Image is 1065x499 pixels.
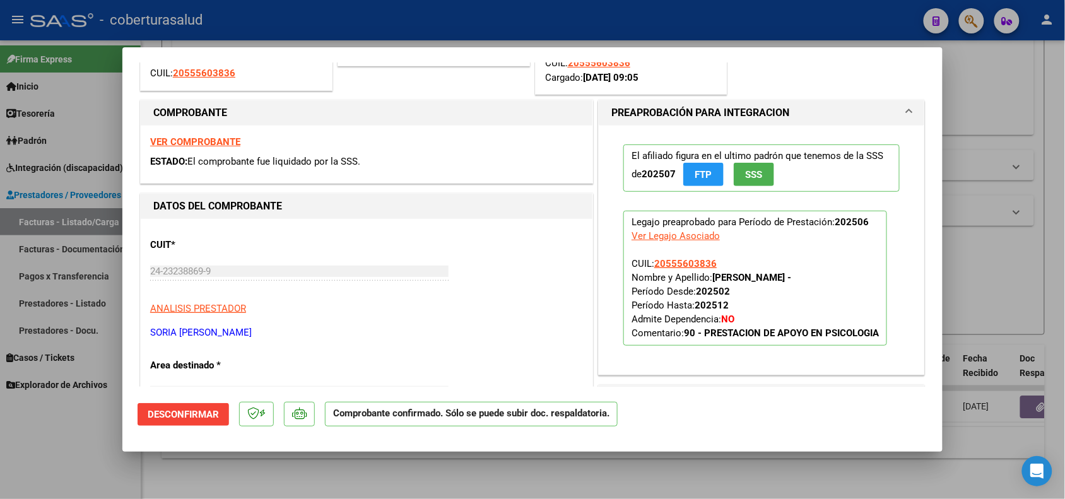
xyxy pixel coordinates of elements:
span: CUIL: Nombre y Apellido: Período Desde: Período Hasta: Admite Dependencia: [632,258,879,339]
div: Open Intercom Messenger [1022,456,1052,486]
p: El afiliado figura en el ultimo padrón que tenemos de la SSS de [623,144,900,192]
strong: 202506 [246,54,280,65]
strong: 202502 [696,286,730,297]
strong: 202506 [835,216,869,228]
strong: 202507 [642,168,676,180]
button: FTP [683,163,724,186]
strong: NO [721,314,734,325]
span: Desconfirmar [148,409,219,420]
div: PREAPROBACIÓN PARA INTEGRACION [599,126,924,375]
p: SORIA [PERSON_NAME] [150,326,583,340]
span: ESTADO: [150,156,187,167]
span: 20555603836 [173,68,235,79]
span: 20555603836 [568,57,630,69]
strong: COMPROBANTE [153,107,227,119]
span: SSS [746,169,763,180]
strong: 90 - PRESTACION DE APOYO EN PSICOLOGIA [684,327,879,339]
button: Desconfirmar [138,403,229,426]
p: Legajo preaprobado para Período de Prestación: [623,211,887,346]
mat-expansion-panel-header: DOCUMENTACIÓN RESPALDATORIA [599,385,924,411]
span: El comprobante fue liquidado por la SSS. [187,156,360,167]
strong: 202512 [695,300,729,311]
span: Comentario: [632,327,879,339]
strong: DATOS DEL COMPROBANTE [153,200,282,212]
p: Area destinado * [150,358,280,373]
span: Integración [150,386,197,397]
a: VER COMPROBANTE [150,136,240,148]
span: 20555603836 [654,258,717,269]
span: ANALISIS PRESTADOR [150,303,246,314]
div: Ver Legajo Asociado [632,229,720,243]
strong: [DATE] 09:05 [583,72,638,83]
span: FTP [695,169,712,180]
mat-expansion-panel-header: PREAPROBACIÓN PARA INTEGRACION [599,100,924,126]
strong: [PERSON_NAME] - [712,272,791,283]
button: SSS [734,163,774,186]
h1: PREAPROBACIÓN PARA INTEGRACION [611,105,789,120]
p: Comprobante confirmado. Sólo se puede subir doc. respaldatoria. [325,402,618,426]
p: CUIT [150,238,280,252]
